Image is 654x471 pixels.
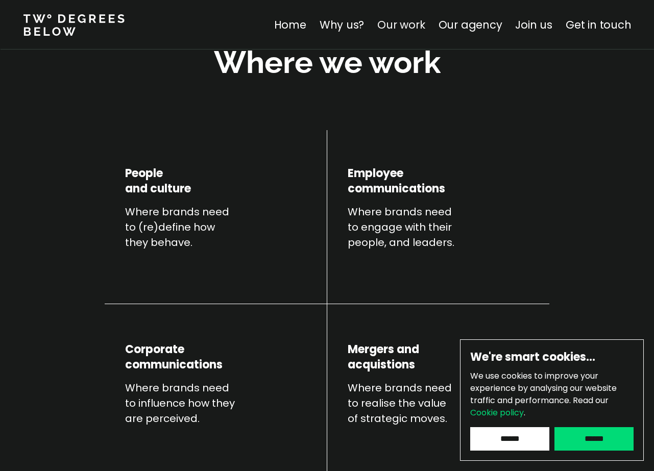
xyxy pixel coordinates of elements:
h2: Where we work [214,42,441,83]
a: Cookie policy [470,407,524,418]
a: Get in touch [566,17,631,32]
h6: We're smart cookies… [470,350,634,365]
p: Where brands need to realise the value of strategic moves. [348,380,472,426]
h4: People and culture [125,135,191,196]
a: Join us [515,17,552,32]
a: Home [274,17,306,32]
a: Why us? [319,17,364,32]
h4: Corporate communications [125,327,223,373]
a: Our agency [438,17,502,32]
p: Where brands need to (re)define how they behave. [125,204,250,250]
span: Read our . [470,394,609,418]
h4: Employee communications [348,135,445,196]
a: Our work [377,17,425,32]
p: We use cookies to improve your experience by analysing our website traffic and performance. [470,370,634,419]
p: Where brands need to influence how they are perceived. [125,380,250,426]
h4: Mergers and acquistions [348,327,419,373]
p: Where brands need to engage with their people, and leaders. [348,204,472,250]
